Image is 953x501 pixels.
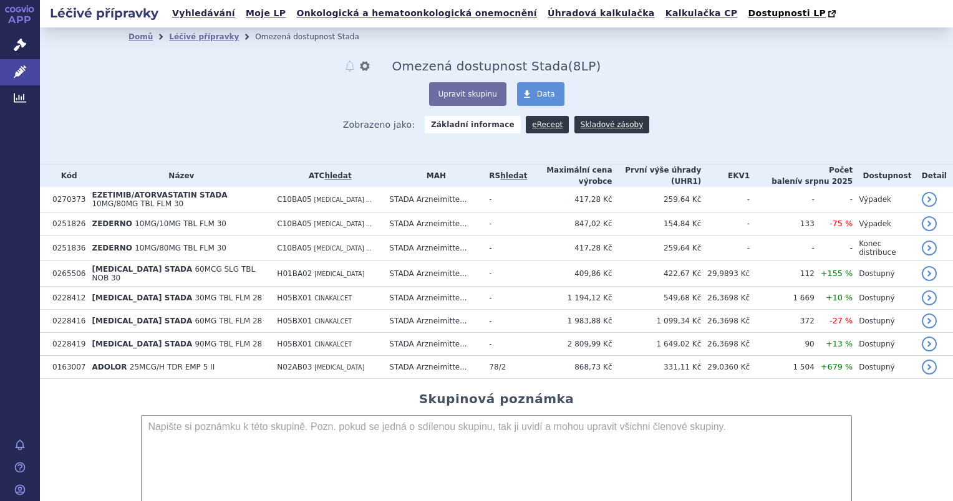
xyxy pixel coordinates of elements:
span: [MEDICAL_DATA] ... [314,245,372,252]
span: C10BA05 [277,195,311,204]
button: Upravit skupinu [429,82,506,106]
td: - [815,187,853,212]
span: ZEDERNO [92,244,132,252]
h2: Léčivé přípravky [40,4,168,22]
span: 30MG TBL FLM 28 [195,293,262,302]
td: 112 [750,261,815,287]
a: Domů [128,32,153,41]
td: 1 983,88 Kč [527,310,612,333]
td: 1 099,34 Kč [612,310,702,333]
td: STADA Arzneimitte... [383,333,483,356]
td: 0270373 [46,187,85,212]
td: - [815,236,853,261]
td: STADA Arzneimitte... [383,310,483,333]
a: hledat [500,171,527,180]
h2: Skupinová poznámka [419,391,574,406]
li: Omezená dostupnost Stada [255,27,375,46]
a: Vyhledávání [168,5,239,22]
td: - [483,236,527,261]
th: Dostupnost [853,165,916,187]
td: - [483,212,527,236]
span: 90MG TBL FLM 28 [195,340,262,348]
td: 26,3698 Kč [701,333,750,356]
td: - [701,187,750,212]
td: - [750,236,815,261]
td: 26,3698 Kč [701,287,750,310]
td: 0163007 [46,356,85,379]
th: MAH [383,165,483,187]
td: Dostupný [853,356,916,379]
td: - [483,287,527,310]
th: Kód [46,165,85,187]
a: Skladové zásoby [574,116,649,133]
td: - [701,236,750,261]
td: 0228416 [46,310,85,333]
span: +13 % [826,339,853,348]
span: [MEDICAL_DATA] STADA [92,265,192,274]
span: C10BA05 [277,219,311,228]
a: hledat [324,171,351,180]
td: 0228419 [46,333,85,356]
th: Detail [916,165,953,187]
td: 259,64 Kč [612,187,702,212]
td: 331,11 Kč [612,356,702,379]
td: Dostupný [853,261,916,287]
span: EZETIMIB/ATORVASTATIN STADA [92,191,227,199]
td: 154,84 Kč [612,212,702,236]
span: 10MG/80MG TBL FLM 30 [135,244,226,252]
td: 847,02 Kč [527,212,612,236]
td: 29,0360 Kč [701,356,750,379]
td: 868,73 Kč [527,356,612,379]
span: -75 % [830,219,853,228]
td: - [483,187,527,212]
td: 0265506 [46,261,85,287]
td: 2 809,99 Kč [527,333,612,356]
td: - [483,333,527,356]
th: První výše úhrady (UHR1) [612,165,702,187]
td: STADA Arzneimitte... [383,236,483,261]
span: v srpnu 2025 [798,177,853,186]
td: 422,67 Kč [612,261,702,287]
td: 90 [750,333,815,356]
span: Dostupnosti LP [748,8,826,18]
span: 25MCG/H TDR EMP 5 II [130,363,215,371]
span: 60MG TBL FLM 28 [195,317,262,325]
span: 78/2 [489,363,506,371]
a: detail [922,216,937,231]
td: STADA Arzneimitte... [383,287,483,310]
span: Omezená dostupnost Stada [392,59,568,74]
td: - [701,212,750,236]
a: eRecept [526,116,569,133]
span: 10MG/80MG TBL FLM 30 [92,199,183,208]
td: 133 [750,212,815,236]
th: Maximální cena výrobce [527,165,612,187]
a: detail [922,266,937,281]
td: STADA Arzneimitte... [383,356,483,379]
span: 60MCG SLG TBL NOB 30 [92,265,255,282]
strong: Základní informace [425,116,521,133]
span: Data [537,90,555,98]
td: 0251836 [46,236,85,261]
span: 8 [573,59,581,74]
span: ( LP) [568,59,601,74]
button: nastavení [359,59,371,74]
td: 417,28 Kč [527,187,612,212]
td: 1 504 [750,356,815,379]
span: ADOLOR [92,363,127,371]
td: Konec distribuce [853,236,916,261]
td: 417,28 Kč [527,236,612,261]
span: +679 % [821,362,853,371]
span: [MEDICAL_DATA] ... [314,221,372,227]
td: STADA Arzneimitte... [383,212,483,236]
td: Dostupný [853,310,916,333]
th: EKV1 [701,165,750,187]
a: detail [922,313,937,328]
span: [MEDICAL_DATA] [314,270,364,277]
td: 0251826 [46,212,85,236]
th: Počet balení [750,165,853,187]
span: CINAKALCET [314,295,352,302]
th: ATC [271,165,383,187]
span: ZEDERNO [92,219,132,228]
span: -27 % [830,316,853,325]
td: 549,68 Kč [612,287,702,310]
